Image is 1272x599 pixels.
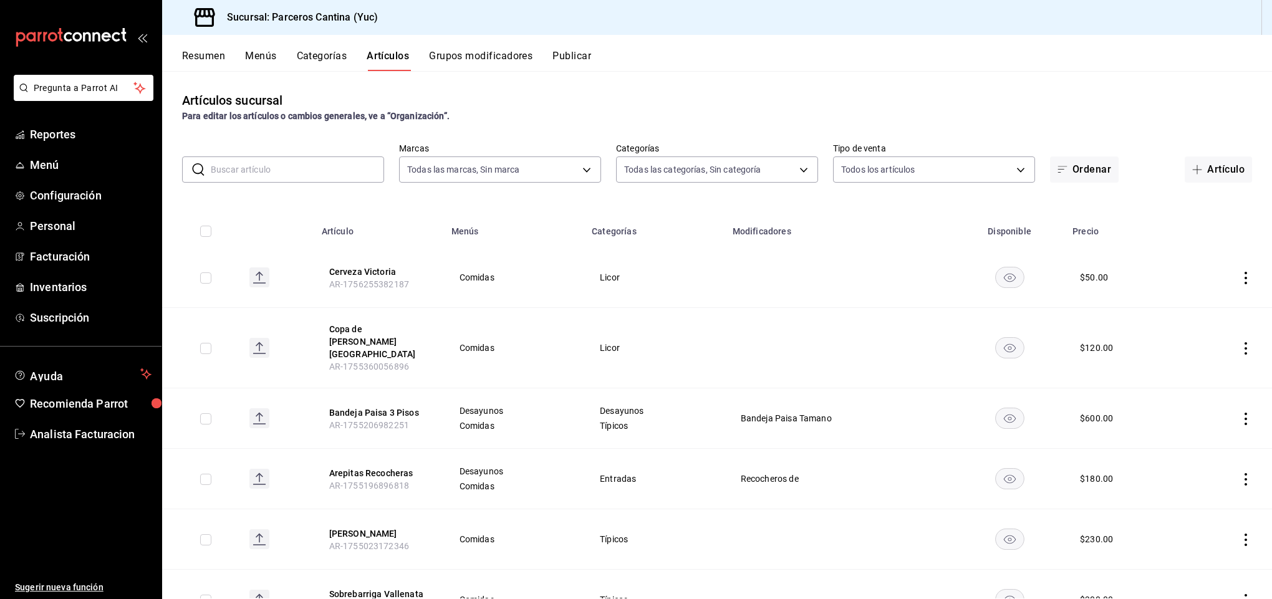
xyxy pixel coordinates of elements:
[995,337,1024,358] button: availability-product
[314,208,444,247] th: Artículo
[1080,412,1113,424] div: $ 600.00
[1080,472,1113,485] div: $ 180.00
[9,90,153,103] a: Pregunta a Parrot AI
[460,343,569,352] span: Comidas
[30,367,135,381] span: Ayuda
[429,50,532,71] button: Grupos modificadores
[329,266,429,278] button: edit-product-location
[399,144,601,153] label: Marcas
[741,474,938,483] span: Recocheros de
[182,111,450,121] strong: Para editar los artículos o cambios generales, ve a “Organización”.
[30,426,152,443] span: Analista Facturacion
[1080,271,1108,284] div: $ 50.00
[460,467,569,476] span: Desayunos
[245,50,276,71] button: Menús
[624,163,761,176] span: Todas las categorías, Sin categoría
[1185,156,1252,183] button: Artículo
[329,467,429,479] button: edit-product-location
[1240,272,1252,284] button: actions
[600,474,710,483] span: Entradas
[182,50,225,71] button: Resumen
[329,481,409,491] span: AR-1755196896818
[329,420,409,430] span: AR-1755206982251
[30,218,152,234] span: Personal
[1050,156,1119,183] button: Ordenar
[1065,208,1183,247] th: Precio
[841,163,915,176] span: Todos los artículos
[182,50,1272,71] div: navigation tabs
[30,248,152,265] span: Facturación
[34,82,134,95] span: Pregunta a Parrot AI
[995,468,1024,489] button: availability-product
[1240,342,1252,355] button: actions
[329,406,429,419] button: edit-product-location
[30,309,152,326] span: Suscripción
[600,535,710,544] span: Típicos
[407,163,520,176] span: Todas las marcas, Sin marca
[217,10,378,25] h3: Sucursal: Parceros Cantina (Yuc)
[30,279,152,295] span: Inventarios
[30,126,152,143] span: Reportes
[616,144,818,153] label: Categorías
[329,323,429,360] button: edit-product-location
[15,581,152,594] span: Sugerir nueva función
[600,273,710,282] span: Licor
[1240,413,1252,425] button: actions
[600,343,710,352] span: Licor
[741,414,938,423] span: Bandeja Paisa Tamano
[211,157,384,182] input: Buscar artículo
[460,273,569,282] span: Comidas
[600,421,710,430] span: Típicos
[954,208,1065,247] th: Disponible
[182,91,282,110] div: Artículos sucursal
[297,50,347,71] button: Categorías
[329,362,409,371] span: AR-1755360056896
[460,535,569,544] span: Comidas
[1240,534,1252,546] button: actions
[995,408,1024,429] button: availability-product
[833,144,1035,153] label: Tipo de venta
[600,406,710,415] span: Desayunos
[584,208,725,247] th: Categorías
[367,50,409,71] button: Artículos
[1080,533,1113,545] div: $ 230.00
[444,208,585,247] th: Menús
[329,527,429,540] button: edit-product-location
[137,32,147,42] button: open_drawer_menu
[995,267,1024,288] button: availability-product
[30,156,152,173] span: Menú
[1080,342,1113,354] div: $ 120.00
[995,529,1024,550] button: availability-product
[460,482,569,491] span: Comidas
[1240,473,1252,486] button: actions
[725,208,954,247] th: Modificadores
[329,541,409,551] span: AR-1755023172346
[30,187,152,204] span: Configuración
[30,395,152,412] span: Recomienda Parrot
[552,50,591,71] button: Publicar
[14,75,153,101] button: Pregunta a Parrot AI
[329,279,409,289] span: AR-1756255382187
[460,421,569,430] span: Comidas
[460,406,569,415] span: Desayunos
